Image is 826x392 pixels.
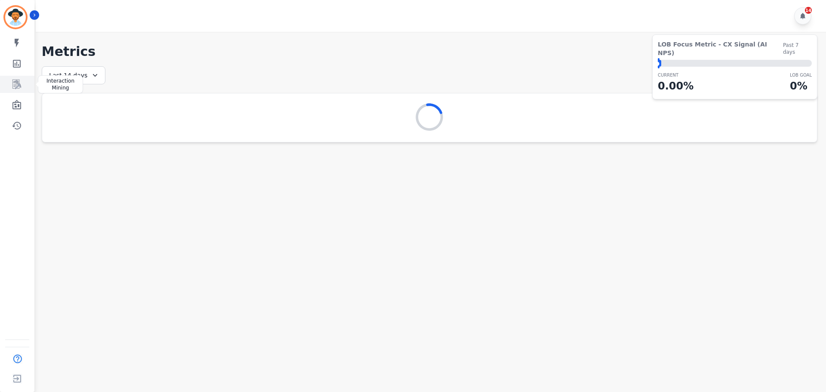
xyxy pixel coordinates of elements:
[790,78,812,94] p: 0 %
[42,44,817,59] h1: Metrics
[658,72,693,78] p: CURRENT
[805,7,812,14] div: 14
[658,60,661,67] div: ⬤
[658,40,783,57] span: LOB Focus Metric - CX Signal (AI NPS)
[790,72,812,78] p: LOB Goal
[42,66,105,84] div: Last 14 days
[783,42,812,56] span: Past 7 days
[658,78,693,94] p: 0.00 %
[5,7,26,28] img: Bordered avatar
